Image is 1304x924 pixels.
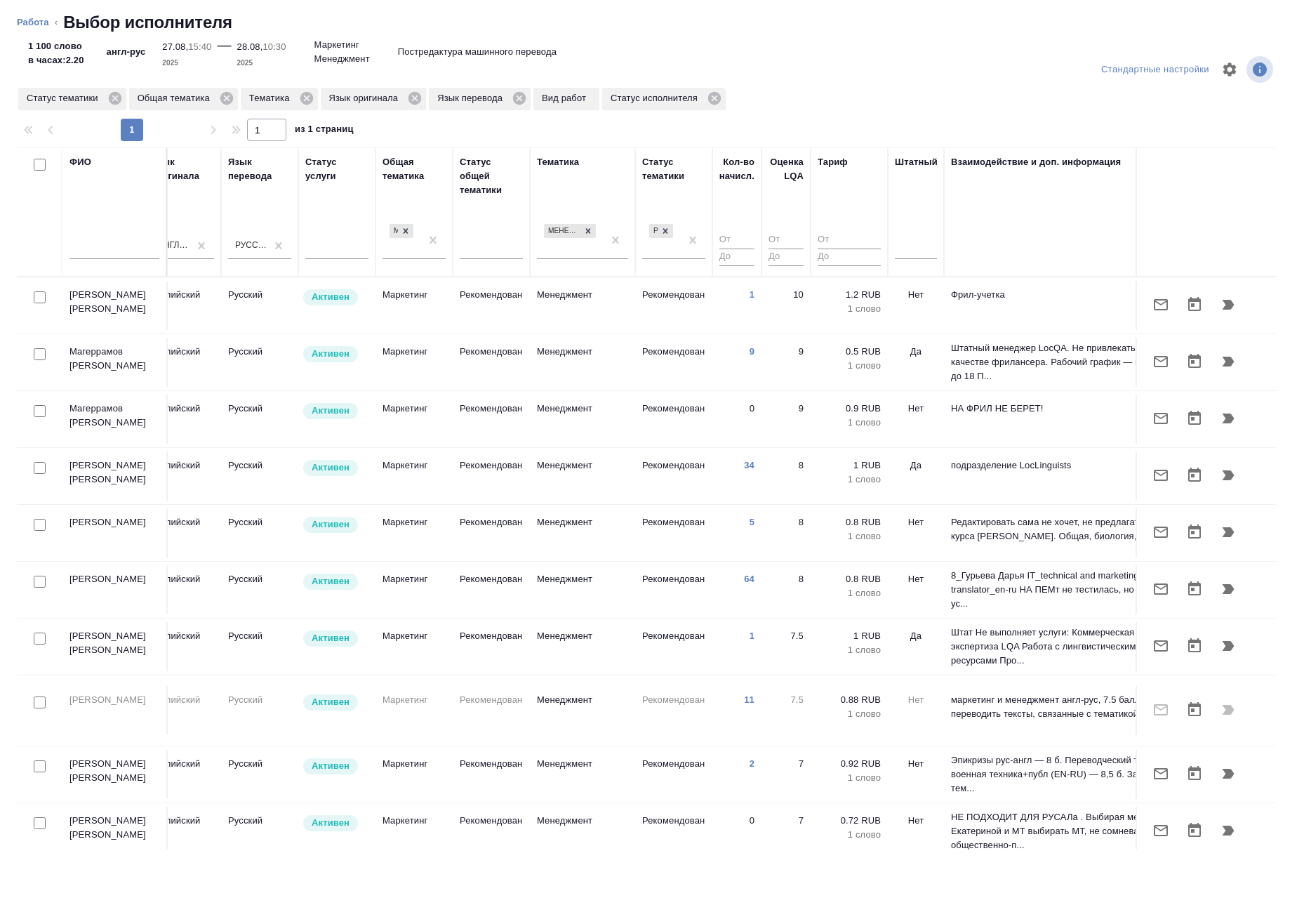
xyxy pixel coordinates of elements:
[388,223,415,240] div: Маркетинг
[221,281,298,330] td: Русский
[375,508,453,557] td: Маркетинг
[537,402,628,416] p: Менеджмент
[34,576,46,588] input: Выбери исполнителей, чтобы отправить приглашение на работу
[635,750,712,799] td: Рекомендован
[453,686,530,735] td: Рекомендован
[1211,402,1245,435] button: Продолжить
[642,155,705,183] div: Статус тематики
[1144,814,1178,847] button: Отправить предложение о работе
[1178,288,1211,322] button: Открыть календарь загрузки
[1144,345,1178,378] button: Отправить предложение о работе
[744,574,754,584] a: 64
[537,693,628,707] p: Менеджмент
[719,232,754,249] input: От
[818,155,848,169] div: Тариф
[312,816,350,830] p: Активен
[375,750,453,799] td: Маркетинг
[69,155,91,169] div: ФИО
[888,622,944,671] td: Да
[221,807,298,856] td: Русский
[314,38,359,52] p: Маркетинг
[375,622,453,671] td: Маркетинг
[818,586,881,600] p: 1 слово
[818,771,881,785] p: 1 слово
[151,155,214,183] div: Язык оригинала
[537,458,628,473] p: Менеджмент
[1144,629,1178,663] button: Отправить предложение о работе
[34,519,46,531] input: Выбери исполнителей, чтобы отправить приглашение на работу
[888,565,944,614] td: Нет
[635,622,712,671] td: Рекомендован
[537,572,628,586] p: Менеджмент
[138,91,215,105] p: Общая тематика
[375,451,453,501] td: Маркетинг
[62,451,168,501] td: [PERSON_NAME] [PERSON_NAME]
[761,622,811,671] td: 7.5
[162,41,188,52] p: 27.08,
[888,508,944,557] td: Нет
[453,395,530,444] td: Рекомендован
[635,281,712,330] td: Рекомендован
[221,750,298,799] td: Русский
[1178,458,1211,492] button: Открыть календарь загрузки
[188,41,211,52] p: 15:40
[818,345,881,359] p: 0.5 RUB
[235,239,267,251] div: Русский
[537,814,628,828] p: Менеджмент
[761,338,811,387] td: 9
[888,281,944,330] td: Нет
[453,508,530,557] td: Рекомендован
[818,629,881,643] p: 1 RUB
[635,451,712,501] td: Рекомендован
[453,807,530,856] td: Рекомендован
[221,338,298,387] td: Русский
[1211,515,1245,549] button: Продолжить
[888,451,944,501] td: Да
[635,686,712,735] td: Рекомендован
[761,565,811,614] td: 8
[648,223,674,240] div: Рекомендован
[321,88,427,110] div: Язык оригинала
[1144,288,1178,322] button: Отправить предложение о работе
[453,281,530,330] td: Рекомендован
[62,508,168,557] td: [PERSON_NAME]
[761,281,811,330] td: 10
[312,631,350,645] p: Активен
[312,347,350,361] p: Активен
[761,807,811,856] td: 7
[312,517,350,532] p: Активен
[375,686,453,735] td: Маркетинг
[635,807,712,856] td: Рекомендован
[951,458,1183,473] p: подразделение LocLinguists
[312,759,350,773] p: Активен
[888,338,944,387] td: Да
[217,34,231,70] div: —
[537,757,628,771] p: Менеджмент
[1246,56,1276,83] span: Посмотреть информацию
[611,91,703,105] p: Статус исполнителя
[750,758,754,769] a: 2
[1144,458,1178,492] button: Отправить предложение о работе
[305,155,368,183] div: Статус услуги
[1211,629,1245,663] button: Продолжить
[744,694,754,705] a: 11
[55,15,58,29] li: ‹
[390,224,398,239] div: Маркетинг
[818,416,881,430] p: 1 слово
[34,817,46,829] input: Выбери исполнителей, чтобы отправить приглашение на работу
[17,11,1287,34] nav: breadcrumb
[1144,515,1178,549] button: Отправить предложение о работе
[750,346,754,357] a: 9
[312,404,350,418] p: Активен
[761,508,811,557] td: 8
[249,91,295,105] p: Тематика
[63,11,232,34] h2: Выбор исполнителя
[818,828,881,842] p: 1 слово
[221,395,298,444] td: Русский
[1178,515,1211,549] button: Открыть календарь загрузки
[62,807,168,856] td: [PERSON_NAME] [PERSON_NAME]
[761,451,811,501] td: 8
[34,462,46,474] input: Выбери исполнителей, чтобы отправить приглашение на работу
[295,121,354,141] span: из 1 страниц
[1211,572,1245,606] button: Продолжить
